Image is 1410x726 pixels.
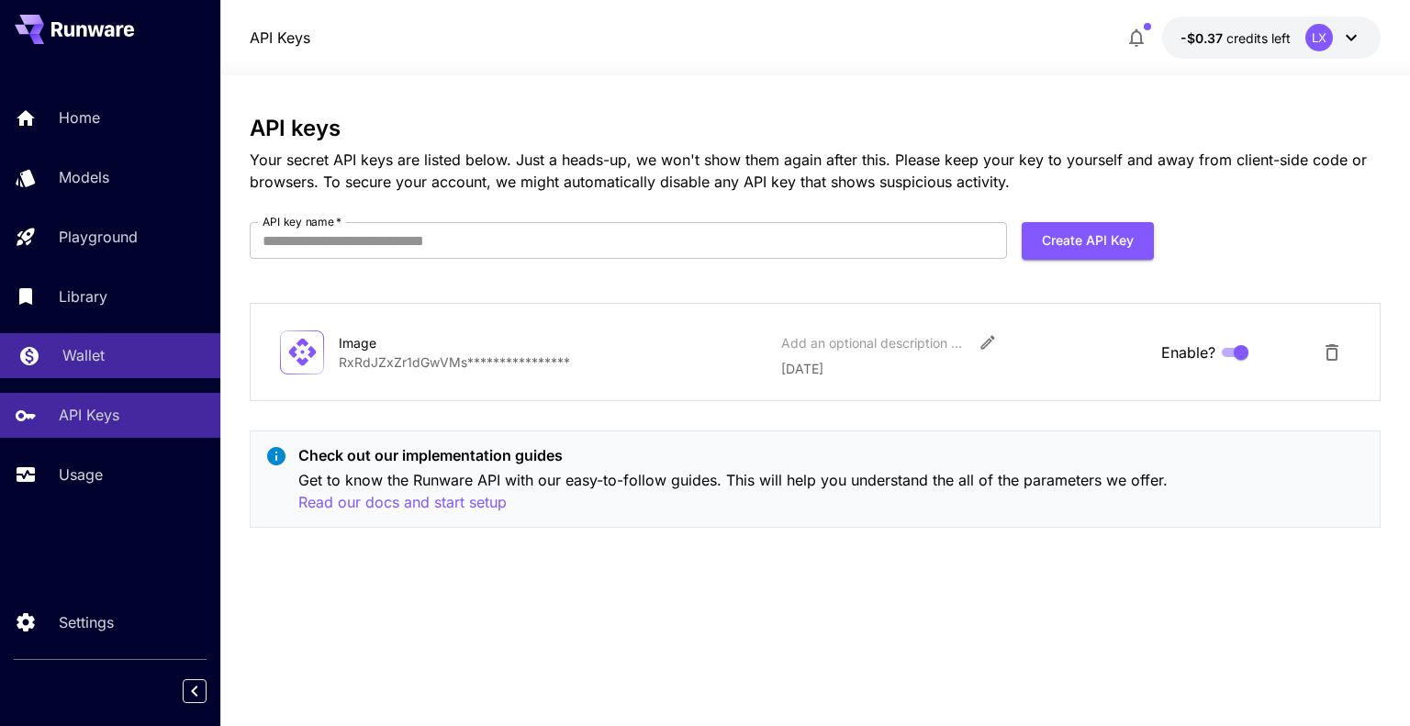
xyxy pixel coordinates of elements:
p: Settings [59,611,114,633]
div: Image [339,333,522,352]
p: Usage [59,464,103,486]
button: Read our docs and start setup [298,491,507,514]
p: Your secret API keys are listed below. Just a heads-up, we won't show them again after this. Plea... [250,149,1380,193]
label: API key name [263,214,341,229]
button: Create API Key [1022,222,1154,260]
p: Playground [59,226,138,248]
span: Enable? [1161,341,1215,363]
p: Get to know the Runware API with our easy-to-follow guides. This will help you understand the all... [298,469,1364,514]
p: Check out our implementation guides [298,444,1364,466]
p: [DATE] [781,359,1146,378]
p: Library [59,285,107,307]
a: API Keys [250,27,310,49]
p: Wallet [62,344,105,366]
button: Collapse sidebar [183,679,207,703]
button: Edit [971,326,1004,359]
p: Home [59,106,100,128]
div: -$0.36707 [1181,28,1291,48]
h3: API keys [250,116,1380,141]
span: -$0.37 [1181,30,1226,46]
div: Collapse sidebar [196,675,220,708]
div: LX [1305,24,1333,51]
div: Add an optional description or comment [781,333,965,352]
p: API Keys [59,404,119,426]
p: Models [59,166,109,188]
span: credits left [1226,30,1291,46]
button: Delete API Key [1314,334,1350,371]
nav: breadcrumb [250,27,310,49]
button: -$0.36707LX [1162,17,1381,59]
